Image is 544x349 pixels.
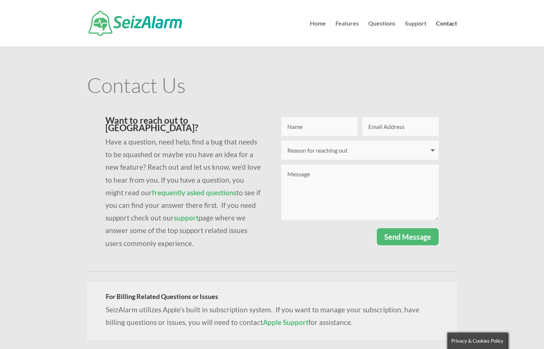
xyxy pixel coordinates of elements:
a: Apple Support [263,318,308,326]
a: Support [405,21,426,47]
img: SeizAlarm [88,11,182,36]
h4: For Billing Related Questions or Issues [106,293,438,303]
span: Want to reach out to [GEOGRAPHIC_DATA]? [105,115,198,133]
p: Have a question, need help, find a bug that needs to be squashed or maybe you have an idea for a ... [105,136,263,250]
a: Questions [368,21,395,47]
h1: Contact Us [87,74,457,99]
input: Email Address [362,117,439,136]
button: Send Message [377,228,439,245]
p: SeizAlarm utilizes Apple’s built in subscription system. If you want to manage your subscription,... [106,303,438,329]
a: Features [335,21,359,47]
a: Home [310,21,326,47]
a: frequently asked questions [152,188,236,197]
a: Contact [436,21,457,47]
a: support [174,213,199,222]
span: Privacy & Cookies Policy [451,338,503,344]
input: Name [281,117,358,136]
